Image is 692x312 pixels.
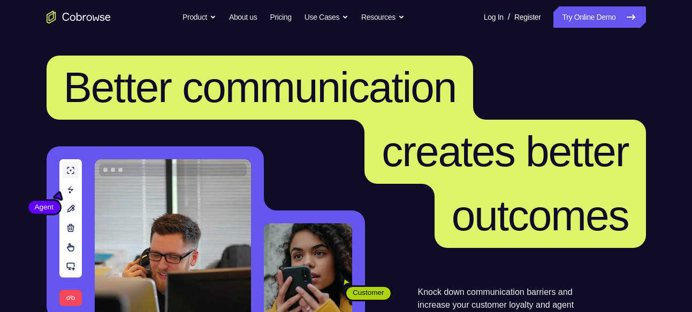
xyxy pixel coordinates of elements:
[553,6,645,28] a: Try Online Demo
[270,6,291,28] a: Pricing
[484,6,504,28] a: Log In
[47,11,111,24] a: Go to the home page
[452,192,629,239] span: outcomes
[182,6,216,28] button: Product
[361,6,405,28] button: Resources
[508,11,510,24] span: /
[229,6,257,28] a: About us
[514,6,541,28] a: Register
[64,64,457,111] span: Better communication
[305,6,348,28] button: Use Cases
[382,128,628,175] span: creates better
